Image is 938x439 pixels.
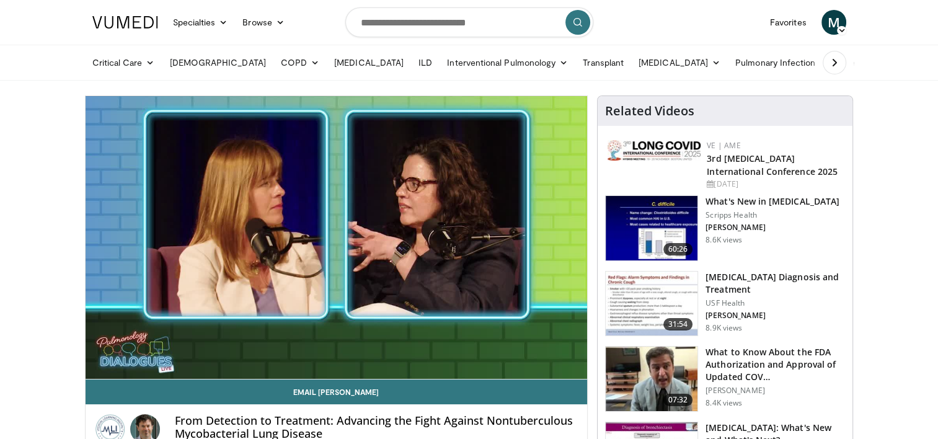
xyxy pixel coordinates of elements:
span: 60:26 [663,243,693,255]
p: [PERSON_NAME] [706,386,845,396]
h3: [MEDICAL_DATA] Diagnosis and Treatment [706,271,845,296]
img: a1e50555-b2fd-4845-bfdc-3eac51376964.150x105_q85_crop-smart_upscale.jpg [606,347,697,411]
video-js: Video Player [86,96,588,379]
span: 07:32 [663,394,693,406]
div: [DATE] [707,179,843,190]
h3: What's New in [MEDICAL_DATA] [706,195,839,208]
a: 31:54 [MEDICAL_DATA] Diagnosis and Treatment USF Health [PERSON_NAME] 8.9K views [605,271,845,337]
a: Transplant [575,50,631,75]
a: Browse [235,10,292,35]
p: [PERSON_NAME] [706,223,839,233]
a: ILD [411,50,440,75]
span: 31:54 [663,318,693,330]
p: 8.6K views [706,235,742,245]
a: 07:32 What to Know About the FDA Authorization and Approval of Updated COV… [PERSON_NAME] 8.4K views [605,346,845,412]
p: [PERSON_NAME] [706,311,845,321]
a: [DEMOGRAPHIC_DATA] [162,50,273,75]
a: Critical Care [85,50,162,75]
a: 3rd [MEDICAL_DATA] International Conference 2025 [707,153,838,177]
a: Email [PERSON_NAME] [86,379,588,404]
p: 8.9K views [706,323,742,333]
a: Interventional Pulmonology [440,50,575,75]
a: [MEDICAL_DATA] [631,50,728,75]
a: COPD [273,50,327,75]
a: Specialties [166,10,236,35]
p: 8.4K views [706,398,742,408]
input: Search topics, interventions [345,7,593,37]
a: VE | AME [707,140,740,151]
img: 8828b190-63b7-4755-985f-be01b6c06460.150x105_q85_crop-smart_upscale.jpg [606,196,697,260]
img: 912d4c0c-18df-4adc-aa60-24f51820003e.150x105_q85_crop-smart_upscale.jpg [606,272,697,336]
p: USF Health [706,298,845,308]
a: 60:26 What's New in [MEDICAL_DATA] Scripps Health [PERSON_NAME] 8.6K views [605,195,845,261]
h3: What to Know About the FDA Authorization and Approval of Updated COV… [706,346,845,383]
p: Scripps Health [706,210,839,220]
a: Favorites [763,10,814,35]
h4: Related Videos [605,104,694,118]
a: Pulmonary Infection [728,50,835,75]
img: a2792a71-925c-4fc2-b8ef-8d1b21aec2f7.png.150x105_q85_autocrop_double_scale_upscale_version-0.2.jpg [608,140,701,161]
a: M [821,10,846,35]
img: VuMedi Logo [92,16,158,29]
a: [MEDICAL_DATA] [327,50,411,75]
